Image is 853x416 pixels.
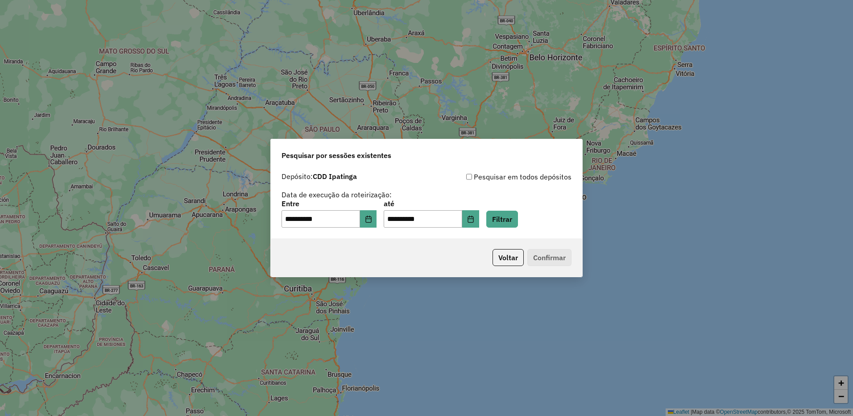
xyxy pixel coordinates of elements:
[426,171,571,182] div: Pesquisar em todos depósitos
[486,211,518,228] button: Filtrar
[493,249,524,266] button: Voltar
[282,150,391,161] span: Pesquisar por sessões existentes
[360,210,377,228] button: Choose Date
[462,210,479,228] button: Choose Date
[384,198,479,209] label: até
[313,172,357,181] strong: CDD Ipatinga
[282,198,377,209] label: Entre
[282,189,392,200] label: Data de execução da roteirização:
[282,171,357,182] label: Depósito:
